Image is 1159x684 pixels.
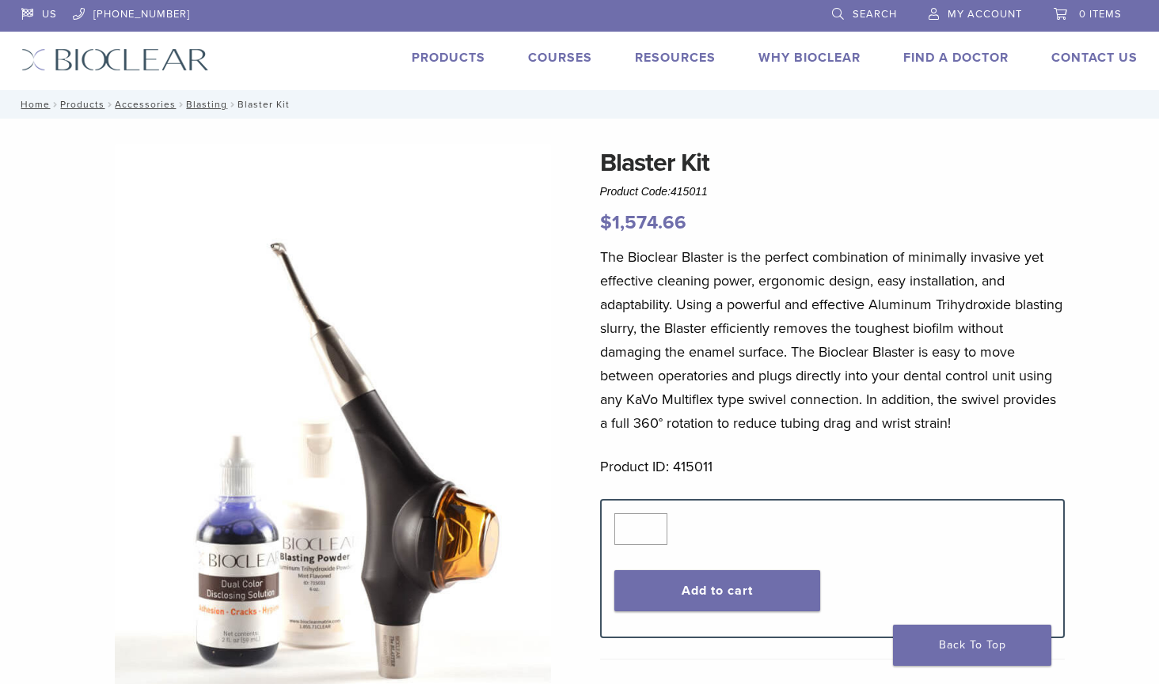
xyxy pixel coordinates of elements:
[600,211,686,234] bdi: 1,574.66
[600,211,612,234] span: $
[671,185,708,198] span: 415011
[16,99,50,110] a: Home
[948,8,1022,21] span: My Account
[600,144,1066,182] h1: Blaster Kit
[853,8,897,21] span: Search
[635,50,716,66] a: Resources
[600,455,1066,478] p: Product ID: 415011
[528,50,592,66] a: Courses
[227,100,237,108] span: /
[614,570,821,611] button: Add to cart
[60,99,104,110] a: Products
[600,185,708,198] span: Product Code:
[1079,8,1122,21] span: 0 items
[893,625,1051,666] a: Back To Top
[600,245,1066,435] p: The Bioclear Blaster is the perfect combination of minimally invasive yet effective cleaning powe...
[50,100,60,108] span: /
[21,48,209,71] img: Bioclear
[176,100,186,108] span: /
[104,100,115,108] span: /
[412,50,485,66] a: Products
[1051,50,1138,66] a: Contact Us
[9,90,1149,119] nav: Blaster Kit
[903,50,1009,66] a: Find A Doctor
[758,50,861,66] a: Why Bioclear
[186,99,227,110] a: Blasting
[115,99,176,110] a: Accessories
